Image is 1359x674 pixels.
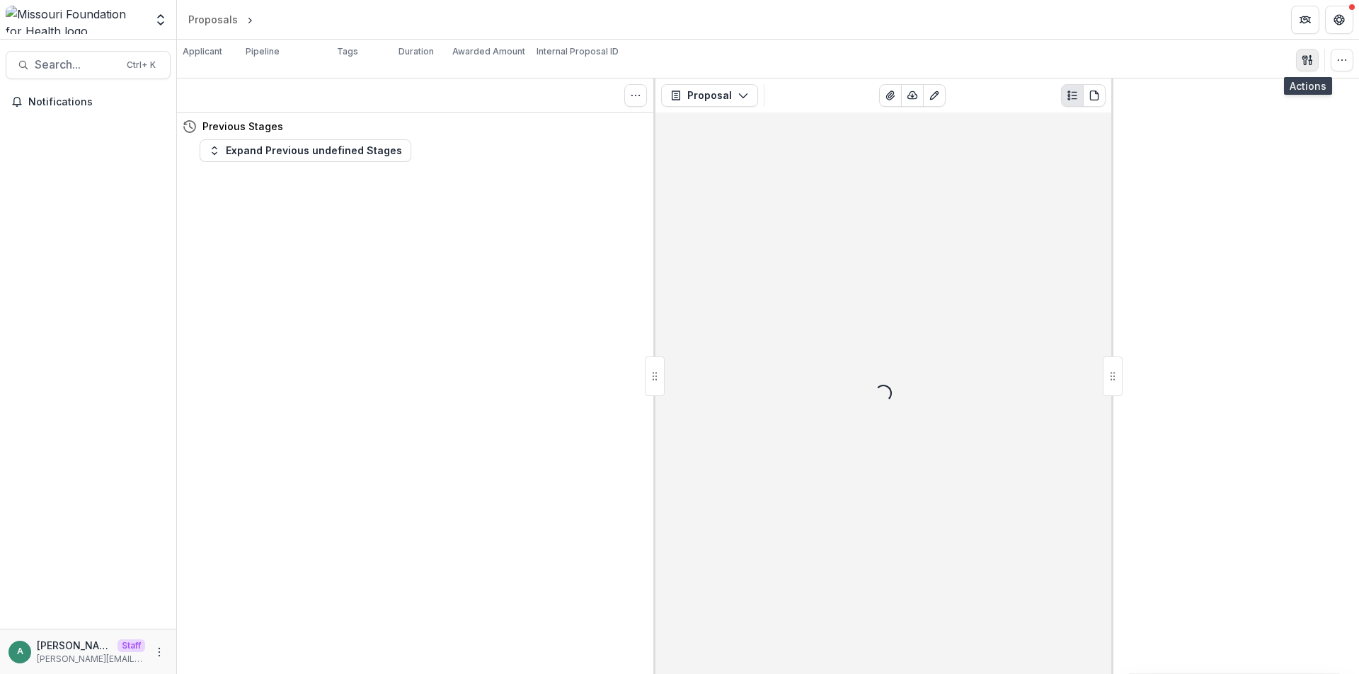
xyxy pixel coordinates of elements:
[37,653,145,666] p: [PERSON_NAME][EMAIL_ADDRESS][DOMAIN_NAME]
[183,9,316,30] nav: breadcrumb
[183,9,243,30] a: Proposals
[1061,84,1084,107] button: Plaintext view
[151,644,168,661] button: More
[183,45,222,58] p: Applicant
[6,6,145,34] img: Missouri Foundation for Health logo
[124,57,159,73] div: Ctrl + K
[879,84,902,107] button: View Attached Files
[398,45,434,58] p: Duration
[624,84,647,107] button: Toggle View Cancelled Tasks
[1291,6,1319,34] button: Partners
[537,45,619,58] p: Internal Proposal ID
[188,12,238,27] div: Proposals
[452,45,525,58] p: Awarded Amount
[202,119,283,134] h4: Previous Stages
[35,58,118,71] span: Search...
[1325,6,1353,34] button: Get Help
[337,45,358,58] p: Tags
[1083,84,1106,107] button: PDF view
[37,638,112,653] p: [PERSON_NAME][EMAIL_ADDRESS][DOMAIN_NAME]
[923,84,946,107] button: Edit as form
[6,91,171,113] button: Notifications
[28,96,165,108] span: Notifications
[117,639,145,652] p: Staff
[661,84,758,107] button: Proposal
[17,647,23,656] div: anveet@trytemelio.com
[200,139,411,162] button: Expand Previous undefined Stages
[151,6,171,34] button: Open entity switcher
[246,45,280,58] p: Pipeline
[6,51,171,79] button: Search...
